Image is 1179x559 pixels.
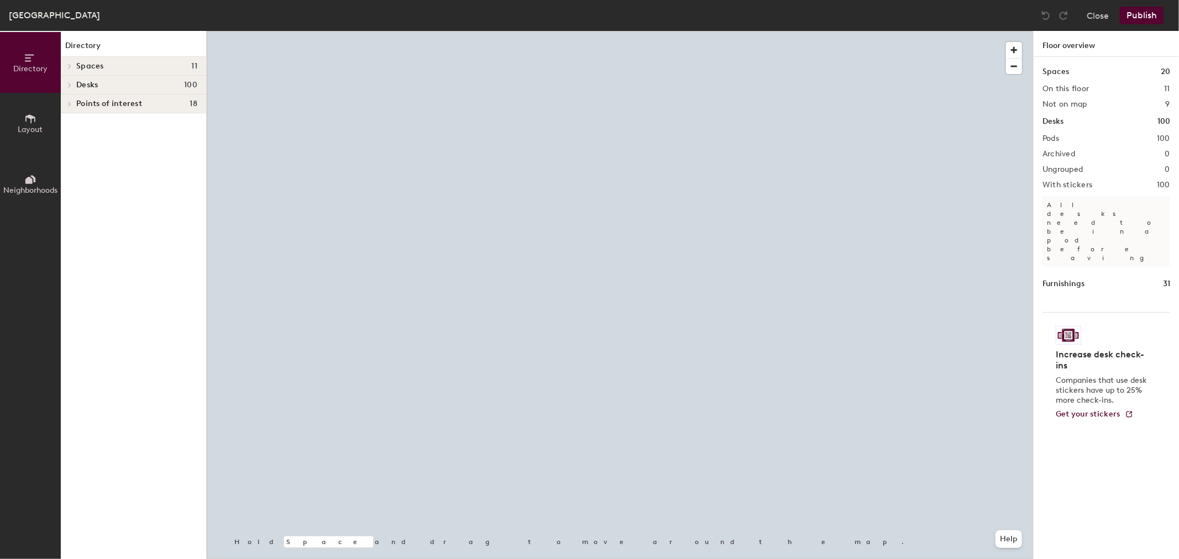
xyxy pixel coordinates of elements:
[1042,165,1083,174] h2: Ungrouped
[1056,410,1134,419] a: Get your stickers
[3,186,57,195] span: Neighborhoods
[191,62,197,71] span: 11
[1120,7,1164,24] button: Publish
[190,99,197,108] span: 18
[1058,10,1069,21] img: Redo
[1042,85,1089,93] h2: On this floor
[1042,196,1170,267] p: All desks need to be in a pod before saving
[1042,100,1087,109] h2: Not on map
[1042,150,1075,159] h2: Archived
[1042,181,1093,189] h2: With stickers
[995,530,1022,548] button: Help
[1056,409,1120,419] span: Get your stickers
[13,64,48,73] span: Directory
[1042,134,1059,143] h2: Pods
[1034,31,1179,57] h1: Floor overview
[1042,66,1069,78] h1: Spaces
[1042,115,1063,128] h1: Desks
[76,81,98,89] span: Desks
[184,81,197,89] span: 100
[1166,100,1170,109] h2: 9
[1157,115,1170,128] h1: 100
[76,62,104,71] span: Spaces
[1163,278,1170,290] h1: 31
[76,99,142,108] span: Points of interest
[1164,85,1170,93] h2: 11
[61,40,206,57] h1: Directory
[1042,278,1084,290] h1: Furnishings
[1165,165,1170,174] h2: 0
[1161,66,1170,78] h1: 20
[1087,7,1109,24] button: Close
[1056,376,1150,405] p: Companies that use desk stickers have up to 25% more check-ins.
[1056,349,1150,371] h4: Increase desk check-ins
[1157,181,1170,189] h2: 100
[9,8,100,22] div: [GEOGRAPHIC_DATA]
[18,125,43,134] span: Layout
[1040,10,1051,21] img: Undo
[1165,150,1170,159] h2: 0
[1056,326,1081,345] img: Sticker logo
[1157,134,1170,143] h2: 100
